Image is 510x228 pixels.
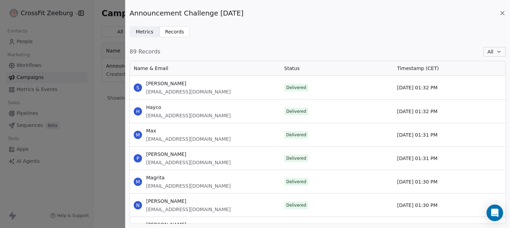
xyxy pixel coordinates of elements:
[286,108,306,115] div: Delivered
[146,159,231,166] span: [EMAIL_ADDRESS][DOMAIN_NAME]
[146,112,231,119] span: [EMAIL_ADDRESS][DOMAIN_NAME]
[134,65,168,72] span: Name & Email
[397,202,437,209] span: [DATE] 01:30 PM
[136,28,153,36] span: Metrics
[286,85,306,91] div: Delivered
[397,155,437,162] span: [DATE] 01:31 PM
[286,202,306,208] div: Delivered
[488,48,493,56] span: All
[134,131,142,139] span: M
[134,201,142,209] span: N
[146,182,231,189] span: [EMAIL_ADDRESS][DOMAIN_NAME]
[134,178,142,186] span: M
[134,154,142,162] span: P
[284,65,300,72] span: Status
[146,206,231,213] span: [EMAIL_ADDRESS][DOMAIN_NAME]
[397,108,437,115] span: [DATE] 01:32 PM
[146,88,231,95] span: [EMAIL_ADDRESS][DOMAIN_NAME]
[286,179,306,185] div: Delivered
[146,174,231,181] span: Magrita
[146,198,231,205] span: [PERSON_NAME]
[130,8,244,18] span: Announcement Challenge [DATE]
[286,155,306,161] div: Delivered
[146,127,231,134] span: Max
[397,178,437,185] span: [DATE] 01:30 PM
[134,83,142,92] span: S
[134,107,142,116] span: H
[146,80,231,87] span: [PERSON_NAME]
[286,132,306,138] div: Delivered
[130,76,506,224] div: grid
[146,136,231,142] span: [EMAIL_ADDRESS][DOMAIN_NAME]
[397,131,437,138] span: [DATE] 01:31 PM
[146,104,231,111] span: Hayco
[130,48,160,56] span: 89 Records
[146,151,231,158] span: [PERSON_NAME]
[397,84,437,91] span: [DATE] 01:32 PM
[487,205,503,221] div: Open Intercom Messenger
[146,221,231,228] span: [PERSON_NAME]
[397,65,439,72] span: Timestamp (CET)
